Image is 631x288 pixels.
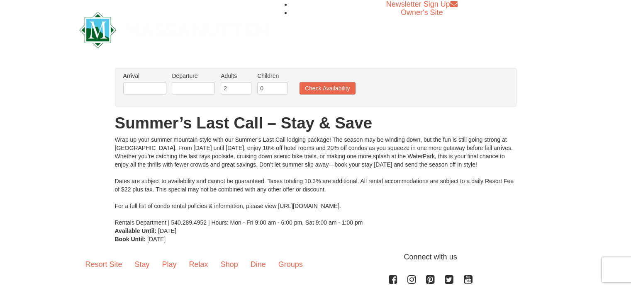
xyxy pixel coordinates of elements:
[79,252,552,263] p: Connect with us
[123,72,166,80] label: Arrival
[172,72,215,80] label: Departure
[300,82,356,94] button: Check Availability
[244,252,272,277] a: Dine
[79,19,269,39] a: Massanutten Resort
[115,227,157,234] strong: Available Until:
[272,252,309,277] a: Groups
[401,8,443,17] a: Owner's Site
[79,252,129,277] a: Resort Site
[158,227,176,234] span: [DATE]
[115,236,146,242] strong: Book Until:
[115,136,516,227] div: Wrap up your summer mountain-style with our Summer’s Last Call lodging package! The season may be...
[214,252,244,277] a: Shop
[129,252,156,277] a: Stay
[115,115,516,131] h1: Summer’s Last Call – Stay & Save
[156,252,183,277] a: Play
[147,236,166,242] span: [DATE]
[183,252,214,277] a: Relax
[221,72,251,80] label: Adults
[79,12,269,48] img: Massanutten Resort Logo
[257,72,288,80] label: Children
